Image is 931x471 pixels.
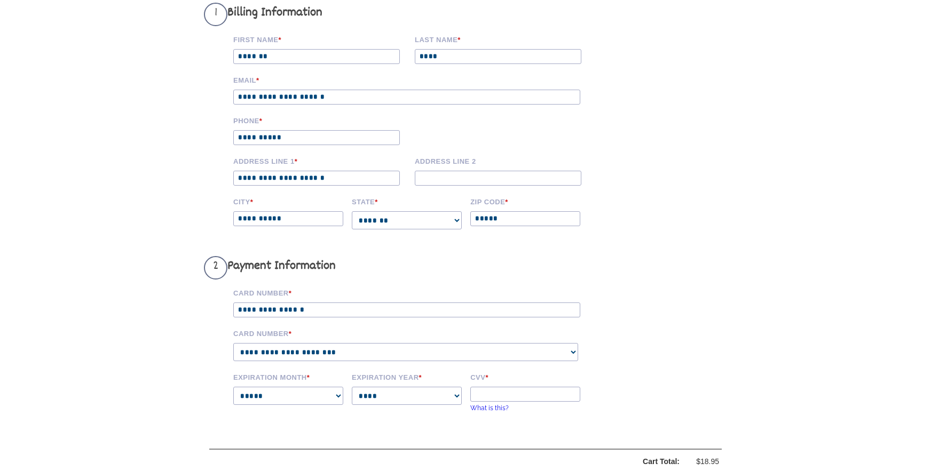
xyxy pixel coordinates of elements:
label: Last name [415,34,589,44]
label: Address Line 2 [415,156,589,165]
label: City [233,196,344,206]
label: Card Number [233,288,596,297]
label: Email [233,75,596,84]
label: Expiration Month [233,372,344,381]
label: CVV [470,372,581,381]
label: Card Number [233,328,596,338]
div: Cart Total: [236,455,680,468]
a: What is this? [470,404,509,412]
label: Zip code [470,196,581,206]
span: 1 [204,3,227,26]
label: Expiration Year [352,372,463,381]
label: State [352,196,463,206]
span: 2 [204,256,227,280]
label: First Name [233,34,407,44]
label: Phone [233,115,407,125]
label: Address Line 1 [233,156,407,165]
div: $18.95 [687,455,719,468]
h3: Billing Information [204,3,596,26]
h3: Payment Information [204,256,596,280]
